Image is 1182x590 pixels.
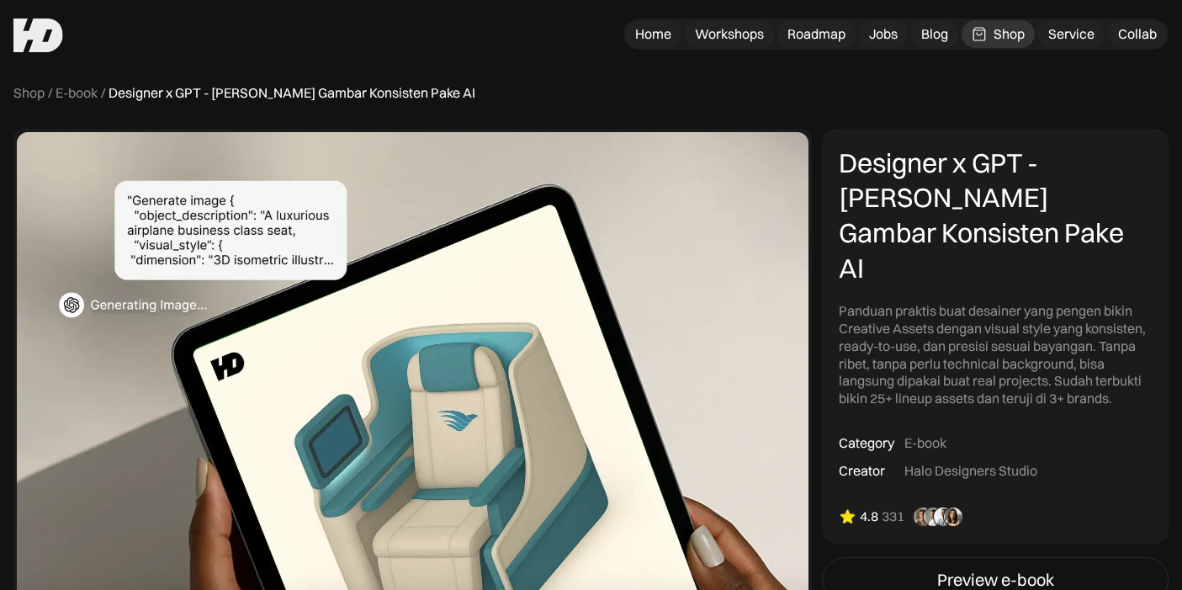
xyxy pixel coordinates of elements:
[1118,25,1157,43] div: Collab
[56,84,98,102] a: E-book
[777,20,856,48] a: Roadmap
[839,434,894,452] div: Category
[859,20,908,48] a: Jobs
[109,84,475,102] div: Designer x GPT - [PERSON_NAME] Gambar Konsisten Pake AI
[48,84,52,102] div: /
[904,462,1037,480] div: Halo Designers Studio
[994,25,1025,43] div: Shop
[1048,25,1095,43] div: Service
[860,508,878,525] div: 4.8
[1038,20,1105,48] a: Service
[787,25,845,43] div: Roadmap
[962,20,1035,48] a: Shop
[635,25,671,43] div: Home
[937,570,1054,590] div: Preview e-book
[921,25,948,43] div: Blog
[882,508,904,525] div: 331
[911,20,958,48] a: Blog
[869,25,898,43] div: Jobs
[13,84,45,102] a: Shop
[839,462,885,480] div: Creator
[839,146,1152,285] div: Designer x GPT - [PERSON_NAME] Gambar Konsisten Pake AI
[685,20,774,48] a: Workshops
[625,20,681,48] a: Home
[695,25,764,43] div: Workshops
[101,84,105,102] div: /
[1108,20,1167,48] a: Collab
[904,434,946,452] div: E-book
[839,302,1152,407] div: Panduan praktis buat desainer yang pengen bikin Creative Assets dengan visual style yang konsiste...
